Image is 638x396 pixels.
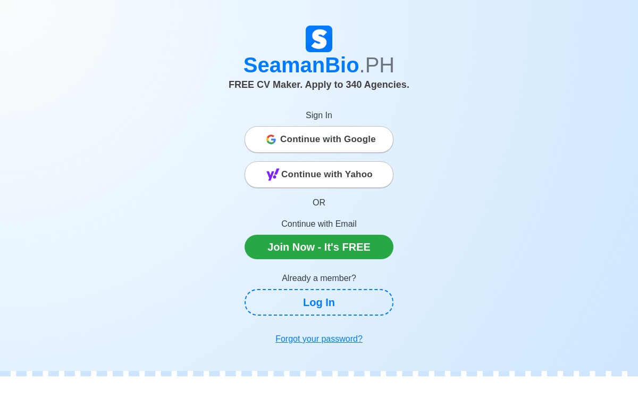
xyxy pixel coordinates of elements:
span: FREE CV Maker. Apply to 340 Agencies. [229,79,409,90]
span: Continue with Yahoo [281,164,373,185]
a: Forgot your password? [245,328,393,350]
p: Already a member? [245,272,393,285]
button: Continue with Google [245,126,393,153]
p: Sign In [245,109,393,122]
span: .PH [359,53,395,77]
p: OR [245,196,393,209]
a: Join Now - It's FREE [245,235,393,259]
button: Continue with Yahoo [245,161,393,188]
u: Forgot your password? [275,334,363,343]
span: Continue with Google [280,129,376,150]
img: Logo [306,26,332,52]
h1: SeamanBio [24,52,614,78]
a: Log In [245,289,393,316]
p: Continue with Email [245,218,393,230]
